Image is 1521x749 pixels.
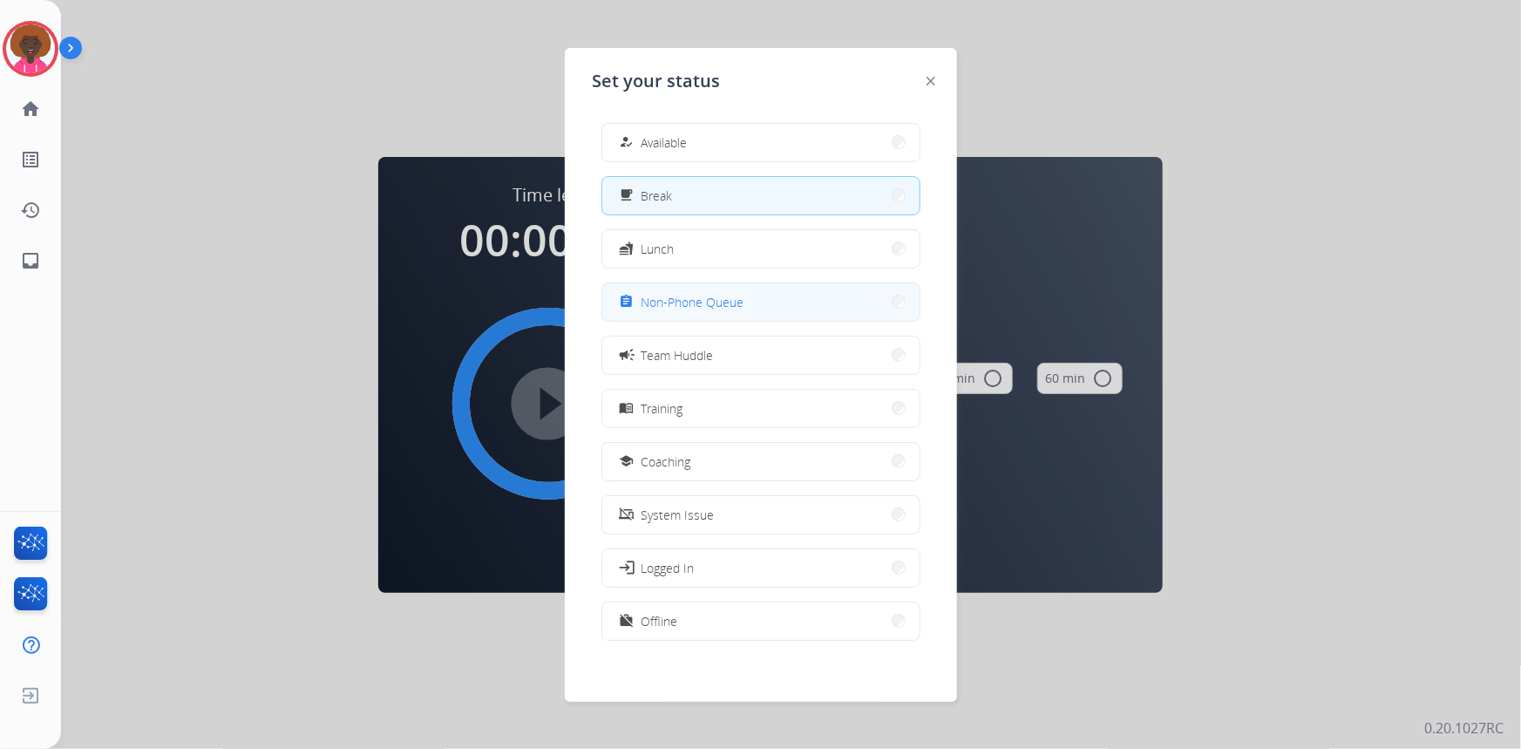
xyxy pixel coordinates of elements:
mat-icon: campaign [617,346,635,364]
span: Non-Phone Queue [642,293,744,311]
mat-icon: phonelink_off [619,507,634,522]
span: Lunch [642,240,675,258]
span: Break [642,187,673,205]
span: Training [642,399,683,418]
mat-icon: fastfood [619,242,634,256]
mat-icon: inbox [20,250,41,271]
span: Offline [642,612,678,630]
span: Team Huddle [642,346,714,364]
mat-icon: school [619,454,634,469]
img: avatar [6,24,55,73]
mat-icon: free_breakfast [619,188,634,203]
span: Coaching [642,453,691,471]
mat-icon: list_alt [20,149,41,170]
button: Available [602,124,920,161]
button: Team Huddle [602,337,920,374]
button: Offline [602,603,920,640]
mat-icon: menu_book [619,401,634,416]
mat-icon: home [20,99,41,119]
mat-icon: how_to_reg [619,135,634,150]
button: Break [602,177,920,214]
span: System Issue [642,506,715,524]
mat-icon: history [20,200,41,221]
span: Set your status [593,69,721,93]
mat-icon: assignment [619,295,634,310]
p: 0.20.1027RC [1424,718,1504,739]
mat-icon: login [617,559,635,576]
button: Logged In [602,549,920,587]
span: Available [642,133,688,152]
button: System Issue [602,496,920,534]
button: Lunch [602,230,920,268]
button: Coaching [602,443,920,480]
button: Non-Phone Queue [602,283,920,321]
mat-icon: work_off [619,614,634,629]
img: close-button [927,77,935,85]
span: Logged In [642,559,695,577]
button: Training [602,390,920,427]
